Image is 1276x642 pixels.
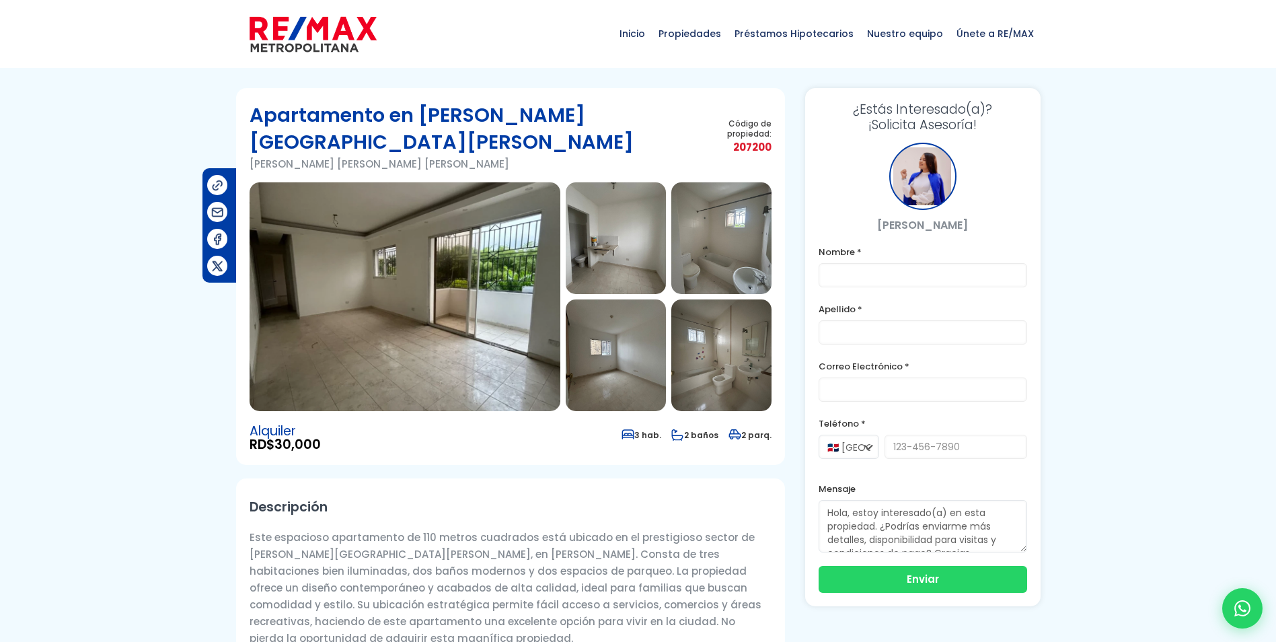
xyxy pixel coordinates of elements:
[250,14,377,55] img: remax-metropolitana-logo
[860,13,950,54] span: Nuestro equipo
[819,566,1027,593] button: Enviar
[819,102,1027,117] span: ¿Estás Interesado(a)?
[250,438,321,452] span: RD$
[671,182,772,294] img: Apartamento en Arroyo Manzano
[250,425,321,438] span: Alquiler
[889,143,956,210] div: Mery López
[250,492,772,522] h2: Descripción
[819,244,1027,260] label: Nombre *
[566,299,666,411] img: Apartamento en Arroyo Manzano
[652,13,728,54] span: Propiedades
[211,205,225,219] img: Compartir
[250,182,560,411] img: Apartamento en Arroyo Manzano
[819,358,1027,375] label: Correo Electrónico *
[671,299,772,411] img: Apartamento en Arroyo Manzano
[885,435,1027,459] input: 123-456-7890
[714,118,772,139] span: Código de propiedad:
[714,139,772,155] span: 207200
[819,301,1027,318] label: Apellido *
[250,155,714,172] p: [PERSON_NAME] [PERSON_NAME] [PERSON_NAME]
[211,232,225,246] img: Compartir
[728,13,860,54] span: Préstamos Hipotecarios
[250,102,714,155] h1: Apartamento en [PERSON_NAME][GEOGRAPHIC_DATA][PERSON_NAME]
[211,178,225,192] img: Compartir
[728,429,772,441] span: 2 parq.
[819,480,1027,497] label: Mensaje
[819,415,1027,432] label: Teléfono *
[671,429,718,441] span: 2 baños
[566,182,666,294] img: Apartamento en Arroyo Manzano
[274,435,321,454] span: 30,000
[613,13,652,54] span: Inicio
[819,102,1027,133] h3: ¡Solicita Asesoría!
[819,217,1027,234] p: [PERSON_NAME]
[211,259,225,273] img: Compartir
[622,429,661,441] span: 3 hab.
[950,13,1041,54] span: Únete a RE/MAX
[819,500,1027,552] textarea: Hola, estoy interesado(a) en esta propiedad. ¿Podrías enviarme más detalles, disponibilidad para ...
